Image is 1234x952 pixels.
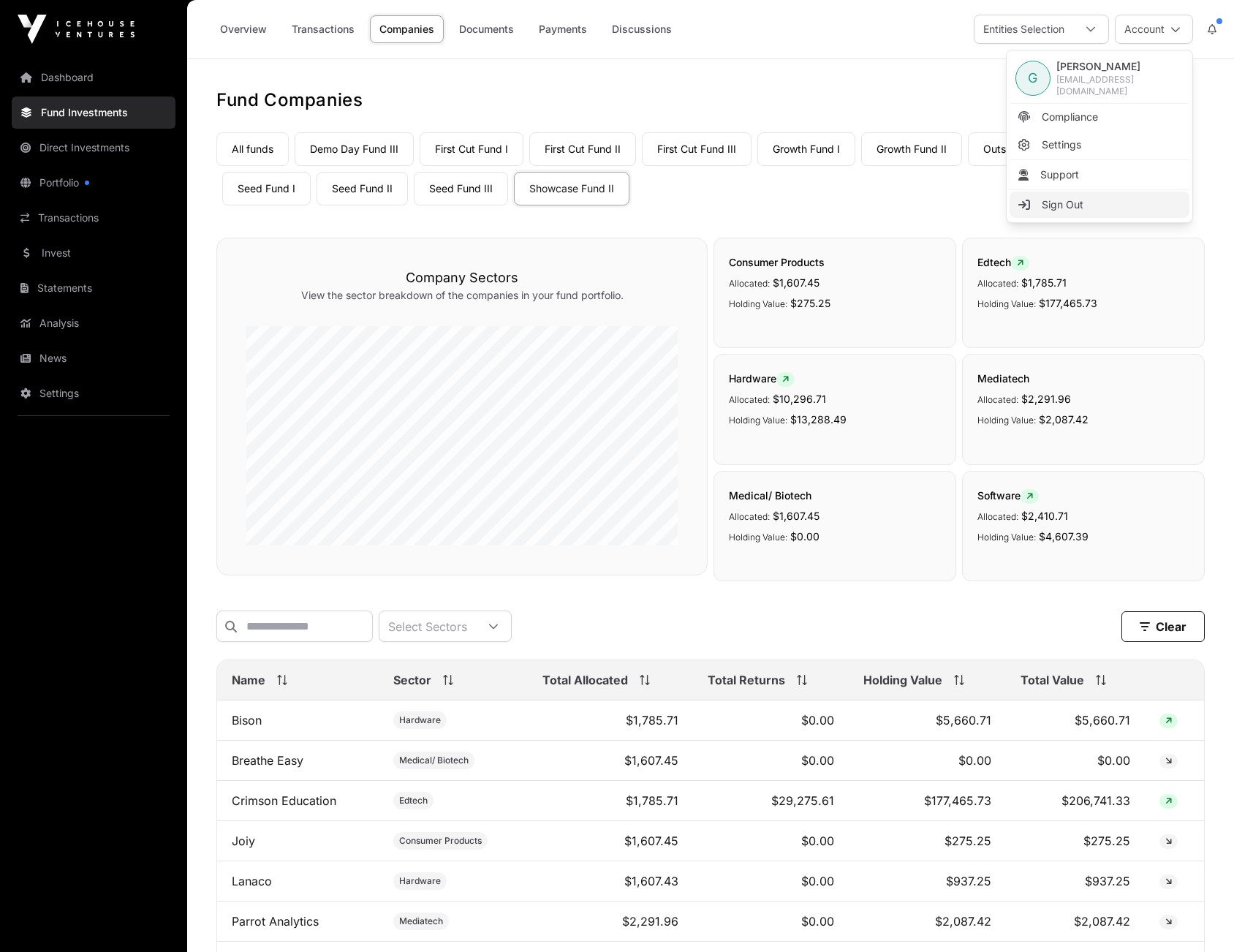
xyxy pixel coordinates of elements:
[729,256,825,268] span: Consumer Products
[1010,132,1189,158] a: Settings
[773,276,819,289] span: $1,607.45
[977,278,1018,289] span: Allocated:
[790,413,847,426] span: $13,288.49
[1042,110,1098,124] span: Compliance
[602,15,681,43] a: Discussions
[542,671,628,689] span: Total Allocated
[849,700,1006,741] td: $5,660.71
[232,753,303,768] a: Breathe Easy
[693,781,849,821] td: $29,275.61
[399,795,428,806] span: Edtech
[977,256,1029,268] span: Edtech
[1042,137,1081,152] span: Settings
[729,278,770,289] span: Allocated:
[1021,510,1068,522] span: $2,410.71
[773,393,826,405] span: $10,296.71
[12,272,175,304] a: Statements
[1040,167,1079,182] span: Support
[528,700,693,741] td: $1,785.71
[216,88,1205,112] h1: Fund Companies
[216,132,289,166] a: All funds
[528,861,693,902] td: $1,607.43
[968,132,1112,166] a: Outset Ventures Fund II
[12,61,175,94] a: Dashboard
[232,914,319,929] a: Parrot Analytics
[1042,197,1083,212] span: Sign Out
[393,671,431,689] span: Sector
[1039,413,1089,426] span: $2,087.42
[693,821,849,861] td: $0.00
[693,861,849,902] td: $0.00
[414,172,508,205] a: Seed Fund III
[211,15,276,43] a: Overview
[232,874,272,888] a: Lanaco
[12,342,175,374] a: News
[232,834,255,848] a: Joiy
[977,415,1036,426] span: Holding Value:
[12,132,175,164] a: Direct Investments
[232,713,262,728] a: Bison
[399,875,441,887] span: Hardware
[977,372,1029,385] span: Mediatech
[12,167,175,199] a: Portfolio
[757,132,855,166] a: Growth Fund I
[1006,861,1145,902] td: $937.25
[849,902,1006,942] td: $2,087.42
[1006,902,1145,942] td: $2,087.42
[1006,741,1145,781] td: $0.00
[729,532,787,543] span: Holding Value:
[1115,15,1193,44] button: Account
[420,132,523,166] a: First Cut Fund I
[528,821,693,861] td: $1,607.45
[849,821,1006,861] td: $275.25
[399,835,482,847] span: Consumer Products
[232,793,336,808] a: Crimson Education
[849,781,1006,821] td: $177,465.73
[977,489,1039,502] span: Software
[974,15,1073,43] div: Entities Selection
[790,297,830,309] span: $275.25
[528,781,693,821] td: $1,785.71
[529,132,636,166] a: First Cut Fund II
[282,15,364,43] a: Transactions
[529,15,597,43] a: Payments
[729,511,770,522] span: Allocated:
[1021,393,1071,405] span: $2,291.96
[863,671,942,689] span: Holding Value
[1056,59,1184,74] span: [PERSON_NAME]
[1161,882,1234,952] div: Chat Widget
[790,530,819,543] span: $0.00
[379,611,476,641] div: Select Sectors
[514,172,629,205] a: Showcase Fund II
[222,172,311,205] a: Seed Fund I
[246,288,678,303] p: View the sector breakdown of the companies in your fund portfolio.
[12,237,175,269] a: Invest
[1006,781,1145,821] td: $206,741.33
[528,902,693,942] td: $2,291.96
[1056,74,1184,97] span: [EMAIL_ADDRESS][DOMAIN_NAME]
[370,15,444,43] a: Companies
[642,132,752,166] a: First Cut Fund III
[399,915,443,927] span: Mediatech
[1039,297,1097,309] span: $177,465.73
[1039,530,1089,543] span: $4,607.39
[977,511,1018,522] span: Allocated:
[1010,192,1189,218] li: Sign Out
[1028,68,1037,88] span: G
[232,671,265,689] span: Name
[12,307,175,339] a: Analysis
[399,755,469,766] span: Medical/ Biotech
[729,394,770,405] span: Allocated:
[1121,611,1205,642] button: Clear
[12,202,175,234] a: Transactions
[1010,104,1189,130] a: Compliance
[729,415,787,426] span: Holding Value:
[317,172,408,205] a: Seed Fund II
[708,671,785,689] span: Total Returns
[1021,276,1067,289] span: $1,785.71
[849,861,1006,902] td: $937.25
[849,741,1006,781] td: $0.00
[773,510,819,522] span: $1,607.45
